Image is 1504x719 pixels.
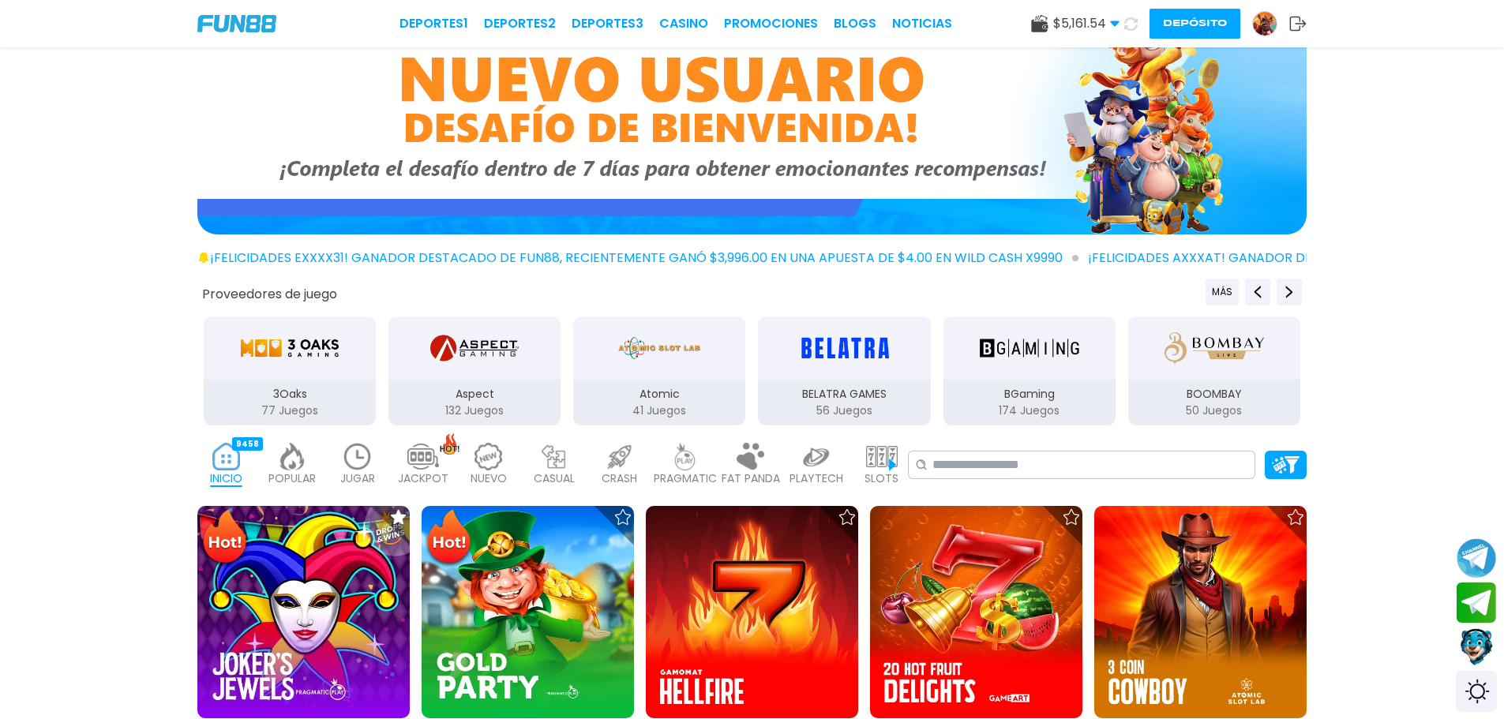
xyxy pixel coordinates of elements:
[937,315,1122,427] button: BGaming
[801,443,832,470] img: playtech_light.webp
[204,386,376,403] p: 3Oaks
[1165,326,1264,370] img: BOOMBAY
[1206,279,1239,305] button: Previous providers
[1128,386,1300,403] p: BOOMBAY
[724,14,818,33] a: Promociones
[199,507,250,569] img: Hot
[240,326,339,370] img: 3Oaks
[407,443,439,470] img: jackpot_light.webp
[399,14,468,33] a: Deportes1
[654,470,717,487] p: PRAGMATIC
[197,506,410,718] img: Joker's Jewels
[202,286,337,302] button: Proveedores de juego
[659,14,708,33] a: CASINO
[1150,9,1240,39] button: Depósito
[943,403,1116,419] p: 174 Juegos
[197,315,382,427] button: 3Oaks
[471,470,507,487] p: NUEVO
[752,315,936,427] button: BELATRA GAMES
[1457,627,1496,668] button: Contact customer service
[382,315,567,427] button: Aspect
[204,403,376,419] p: 77 Juegos
[1272,456,1300,473] img: Platform Filter
[790,470,843,487] p: PLAYTECH
[388,386,561,403] p: Aspect
[615,326,703,370] img: Atomic
[210,249,1078,268] span: ¡FELICIDADES exxxx31! GANADOR DESTACADO DE FUN88, RECIENTEMENTE GANÓ $3,996.00 EN UNA APUESTA DE ...
[1457,582,1496,624] button: Join telegram
[484,14,556,33] a: Deportes2
[268,470,316,487] p: POPULAR
[865,470,898,487] p: SLOTS
[422,506,634,718] img: Gold Party
[572,14,643,33] a: Deportes3
[1253,12,1277,36] img: Avatar
[1122,315,1307,427] button: BOOMBAY
[473,443,504,470] img: new_light.webp
[602,470,637,487] p: CRASH
[1053,14,1120,33] span: $ 5,161.54
[735,443,767,470] img: fat_panda_light.webp
[722,470,780,487] p: FAT PANDA
[342,443,373,470] img: recent_light.webp
[794,326,894,370] img: BELATRA GAMES
[197,15,276,32] img: Company Logo
[340,470,375,487] p: JUGAR
[1128,403,1300,419] p: 50 Juegos
[276,443,308,470] img: popular_light.webp
[398,470,448,487] p: JACKPOT
[573,403,745,419] p: 41 Juegos
[646,506,858,718] img: Hellfire
[567,315,752,427] button: Atomic
[758,386,930,403] p: BELATRA GAMES
[870,506,1082,718] img: 20 Hot Fruit Delights
[1307,315,1491,427] button: Betgames
[669,443,701,470] img: pragmatic_light.webp
[573,386,745,403] p: Atomic
[197,13,1307,234] img: Bono de Nuevo Jugador
[866,443,898,470] img: slots_light.webp
[538,443,570,470] img: casual_light.webp
[1245,279,1270,305] button: Previous providers
[943,386,1116,403] p: BGaming
[1457,537,1496,579] button: Join telegram channel
[1252,11,1289,36] a: Avatar
[388,403,561,419] p: 132 Juegos
[1277,279,1302,305] button: Next providers
[534,470,575,487] p: CASUAL
[430,326,519,370] img: Aspect
[440,433,459,455] img: hot
[1456,671,1498,713] div: Switch theme
[210,470,242,487] p: INICIO
[892,14,952,33] a: NOTICIAS
[423,507,474,569] img: Hot
[1094,506,1307,718] img: 3 Coin Cowboy
[211,443,242,470] img: home_active.webp
[758,403,930,419] p: 56 Juegos
[980,326,1079,370] img: BGaming
[232,437,263,451] div: 9458
[604,443,636,470] img: crash_light.webp
[834,14,876,33] a: BLOGS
